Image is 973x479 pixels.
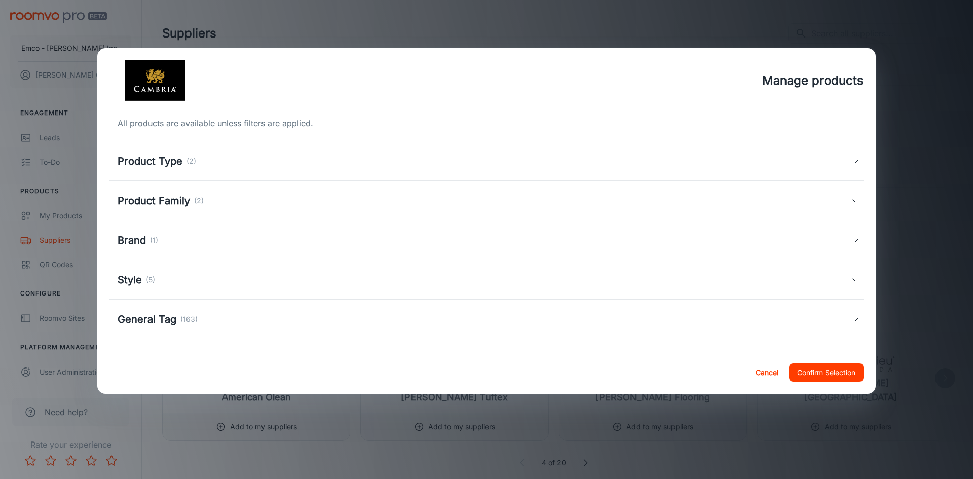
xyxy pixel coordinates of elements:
p: (163) [180,314,198,325]
button: Confirm Selection [789,363,864,382]
div: Product Type(2) [109,141,864,181]
h5: Product Family [118,193,190,208]
p: (1) [150,235,158,246]
div: Brand(1) [109,220,864,260]
h5: Style [118,272,142,287]
h5: Product Type [118,154,182,169]
div: All products are available unless filters are applied. [109,117,864,129]
h5: Brand [118,233,146,248]
p: (2) [186,156,196,167]
button: Cancel [751,363,783,382]
p: (2) [194,195,204,206]
p: (5) [146,274,155,285]
div: Product Family(2) [109,181,864,220]
h4: Manage products [762,71,864,90]
div: Style(5) [109,260,864,300]
h5: General Tag [118,312,176,327]
div: General Tag(163) [109,300,864,339]
img: vendor_logo_square_en-us.png [109,60,201,101]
